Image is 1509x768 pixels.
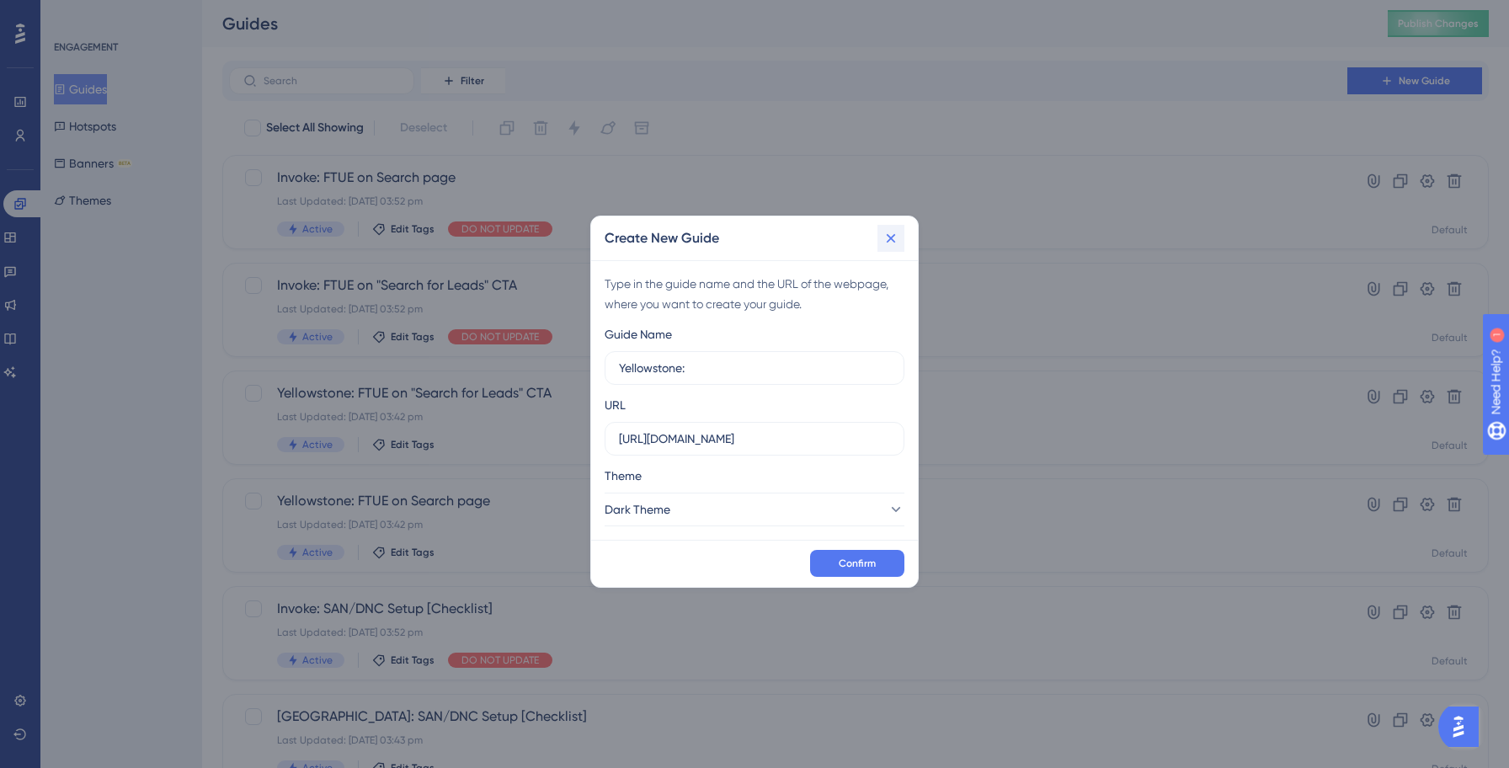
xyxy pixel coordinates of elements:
[605,395,626,415] div: URL
[619,429,890,448] input: https://www.example.com
[839,557,876,570] span: Confirm
[605,499,670,520] span: Dark Theme
[619,359,890,377] input: How to Create
[605,274,904,314] div: Type in the guide name and the URL of the webpage, where you want to create your guide.
[605,466,642,486] span: Theme
[40,4,105,24] span: Need Help?
[605,228,719,248] h2: Create New Guide
[117,8,122,22] div: 1
[1438,701,1489,752] iframe: UserGuiding AI Assistant Launcher
[605,324,672,344] div: Guide Name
